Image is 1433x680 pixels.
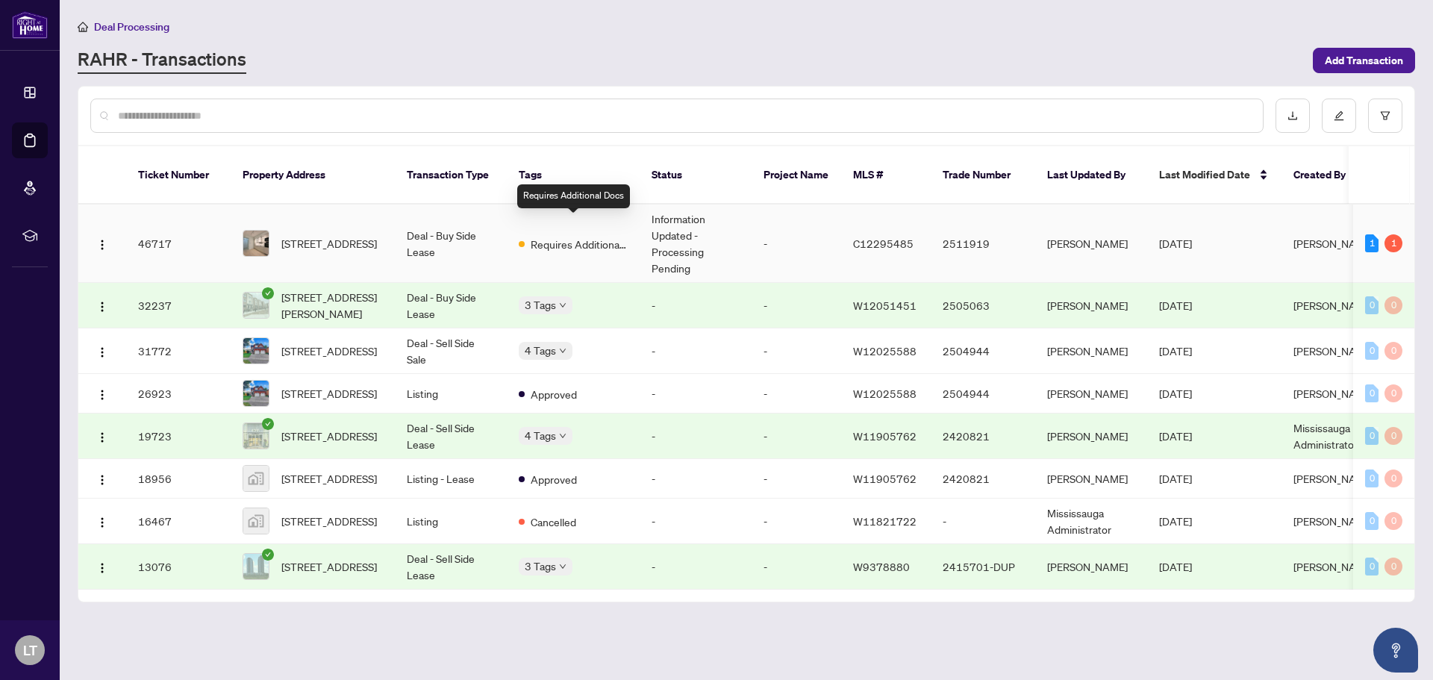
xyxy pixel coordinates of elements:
[231,146,395,205] th: Property Address
[395,283,507,328] td: Deal - Buy Side Lease
[262,287,274,299] span: check-circle
[640,205,752,283] td: Information Updated - Processing Pending
[640,499,752,544] td: -
[395,459,507,499] td: Listing - Lease
[1159,344,1192,358] span: [DATE]
[281,385,377,402] span: [STREET_ADDRESS]
[1159,514,1192,528] span: [DATE]
[752,328,841,374] td: -
[262,549,274,561] span: check-circle
[90,339,114,363] button: Logo
[281,235,377,252] span: [STREET_ADDRESS]
[640,374,752,414] td: -
[531,514,576,530] span: Cancelled
[1287,110,1298,121] span: download
[640,414,752,459] td: -
[1384,427,1402,445] div: 0
[1325,49,1403,72] span: Add Transaction
[640,328,752,374] td: -
[931,328,1035,374] td: 2504944
[1035,374,1147,414] td: [PERSON_NAME]
[853,237,914,250] span: C12295485
[126,499,231,544] td: 16467
[853,344,917,358] span: W12025588
[96,474,108,486] img: Logo
[12,11,48,39] img: logo
[853,560,910,573] span: W9378880
[126,374,231,414] td: 26923
[1147,146,1281,205] th: Last Modified Date
[1159,237,1192,250] span: [DATE]
[1313,48,1415,73] button: Add Transaction
[96,239,108,251] img: Logo
[395,544,507,590] td: Deal - Sell Side Lease
[1365,342,1379,360] div: 0
[853,514,917,528] span: W11821722
[126,146,231,205] th: Ticket Number
[931,414,1035,459] td: 2420821
[853,429,917,443] span: W11905762
[126,544,231,590] td: 13076
[1293,560,1374,573] span: [PERSON_NAME]
[281,428,377,444] span: [STREET_ADDRESS]
[931,459,1035,499] td: 2420821
[1035,544,1147,590] td: [PERSON_NAME]
[1159,560,1192,573] span: [DATE]
[1293,237,1374,250] span: [PERSON_NAME]
[640,283,752,328] td: -
[1365,512,1379,530] div: 0
[96,517,108,528] img: Logo
[752,459,841,499] td: -
[525,558,556,575] span: 3 Tags
[281,558,377,575] span: [STREET_ADDRESS]
[96,346,108,358] img: Logo
[752,499,841,544] td: -
[243,466,269,491] img: thumbnail-img
[1322,99,1356,133] button: edit
[1293,344,1374,358] span: [PERSON_NAME]
[126,283,231,328] td: 32237
[640,459,752,499] td: -
[96,389,108,401] img: Logo
[752,414,841,459] td: -
[507,146,640,205] th: Tags
[1035,459,1147,499] td: [PERSON_NAME]
[94,20,169,34] span: Deal Processing
[1035,283,1147,328] td: [PERSON_NAME]
[1159,166,1250,183] span: Last Modified Date
[90,293,114,317] button: Logo
[1035,205,1147,283] td: [PERSON_NAME]
[243,554,269,579] img: thumbnail-img
[640,544,752,590] td: -
[853,299,917,312] span: W12051451
[525,427,556,444] span: 4 Tags
[1384,512,1402,530] div: 0
[90,424,114,448] button: Logo
[243,293,269,318] img: thumbnail-img
[78,22,88,32] span: home
[559,302,566,309] span: down
[1365,558,1379,575] div: 0
[1384,234,1402,252] div: 1
[281,289,383,322] span: [STREET_ADDRESS][PERSON_NAME]
[90,555,114,578] button: Logo
[395,205,507,283] td: Deal - Buy Side Lease
[96,431,108,443] img: Logo
[640,146,752,205] th: Status
[1276,99,1310,133] button: download
[90,381,114,405] button: Logo
[841,146,931,205] th: MLS #
[1293,514,1374,528] span: [PERSON_NAME]
[262,418,274,430] span: check-circle
[931,374,1035,414] td: 2504944
[525,296,556,314] span: 3 Tags
[559,563,566,570] span: down
[1365,427,1379,445] div: 0
[243,423,269,449] img: thumbnail-img
[1384,558,1402,575] div: 0
[243,381,269,406] img: thumbnail-img
[1035,328,1147,374] td: [PERSON_NAME]
[853,472,917,485] span: W11905762
[752,374,841,414] td: -
[1373,628,1418,673] button: Open asap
